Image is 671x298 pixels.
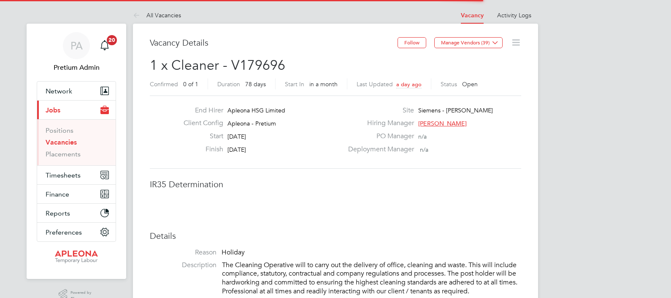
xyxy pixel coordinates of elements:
[418,107,493,114] span: Siemens - [PERSON_NAME]
[37,166,116,184] button: Timesheets
[418,120,467,127] span: [PERSON_NAME]
[150,80,178,88] label: Confirmed
[396,81,422,88] span: a day ago
[37,63,116,73] span: Pretium Admin
[70,289,94,296] span: Powered by
[177,106,223,115] label: End Hirer
[37,82,116,100] button: Network
[37,185,116,203] button: Finance
[46,138,77,146] a: Vacancies
[150,230,521,241] h3: Details
[343,132,414,141] label: PO Manager
[343,119,414,128] label: Hiring Manager
[227,120,276,127] span: Apleona - Pretium
[227,133,246,140] span: [DATE]
[70,40,83,51] span: PA
[177,132,223,141] label: Start
[55,250,98,264] img: apleona-logo-retina.png
[46,106,60,114] span: Jobs
[96,32,113,59] a: 20
[27,24,126,279] nav: Main navigation
[46,209,70,217] span: Reports
[227,107,285,114] span: Apleona HSG Limited
[150,179,521,190] h3: IR35 Determination
[177,119,223,128] label: Client Config
[150,57,285,74] span: 1 x Cleaner - V179696
[309,80,338,88] span: in a month
[343,145,414,154] label: Deployment Manager
[434,37,503,48] button: Manage Vendors (39)
[227,146,246,153] span: [DATE]
[357,80,393,88] label: Last Updated
[183,80,198,88] span: 0 of 1
[497,11,531,19] a: Activity Logs
[46,126,73,134] a: Positions
[37,32,116,73] a: PAPretium Admin
[37,223,116,241] button: Preferences
[462,80,478,88] span: Open
[420,146,428,153] span: n/a
[245,80,266,88] span: 78 days
[150,248,216,257] label: Reason
[37,204,116,222] button: Reports
[217,80,240,88] label: Duration
[177,145,223,154] label: Finish
[461,12,484,19] a: Vacancy
[150,37,398,48] h3: Vacancy Details
[107,35,117,45] span: 20
[222,261,521,296] p: The Cleaning Operative will to carry out the delivery of office, cleaning and waste. This will in...
[150,261,216,270] label: Description
[37,119,116,165] div: Jobs
[398,37,426,48] button: Follow
[46,228,82,236] span: Preferences
[37,250,116,264] a: Go to home page
[46,150,81,158] a: Placements
[46,87,72,95] span: Network
[46,171,81,179] span: Timesheets
[37,101,116,119] button: Jobs
[441,80,457,88] label: Status
[46,190,69,198] span: Finance
[222,248,245,257] span: Holiday
[418,133,427,140] span: n/a
[285,80,304,88] label: Start In
[343,106,414,115] label: Site
[133,11,181,19] a: All Vacancies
